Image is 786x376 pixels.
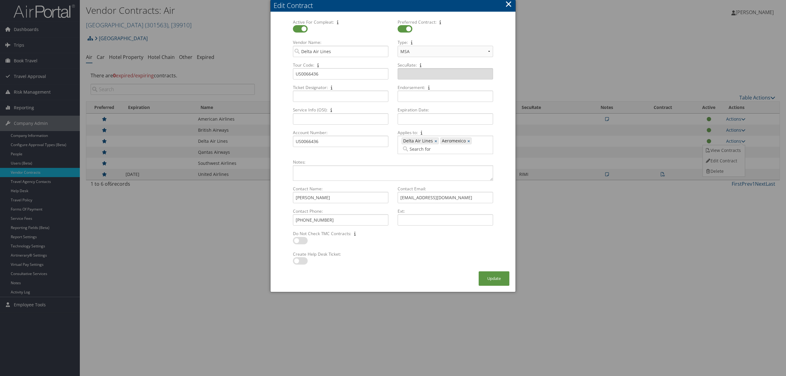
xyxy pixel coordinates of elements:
[395,19,496,25] label: Preferred Contract:
[395,130,496,136] label: Applies to:
[395,84,496,91] label: Endorsement:
[290,84,391,91] label: Ticket Designator:
[293,165,493,181] textarea: Notes:
[479,271,509,286] button: Update
[398,91,493,102] input: Endorsement:
[398,46,493,57] select: Type:
[293,214,388,226] input: Contact Phone:
[467,138,471,144] a: ×
[434,138,438,144] a: ×
[402,138,433,144] span: Delta Air Lines
[398,214,493,226] input: Ext:
[290,130,391,136] label: Account Number:
[274,1,516,10] div: Edit Contract
[290,251,391,257] label: Create Help Desk Ticket:
[293,68,388,79] input: Tour Code:
[441,138,466,144] span: Aeromexico
[290,231,391,237] label: Do Not Check TMC Contracts:
[398,192,493,203] input: Contact Email:
[290,186,391,192] label: Contact Name:
[395,208,496,214] label: Ext:
[293,192,388,203] input: Contact Name:
[395,62,496,68] label: SecuRate:
[290,39,391,45] label: Vendor Name:
[290,208,391,214] label: Contact Phone:
[395,39,496,45] label: Type:
[290,19,391,25] label: Active For Compleat:
[290,159,496,165] label: Notes:
[402,146,436,152] input: Applies to: Delta Air Lines×Aeromexico×
[290,62,391,68] label: Tour Code:
[395,186,496,192] label: Contact Email:
[293,46,388,57] input: Vendor Name:
[293,113,388,125] input: Service Info (OSI):
[395,107,496,113] label: Expiration Date:
[293,91,388,102] input: Ticket Designator:
[290,107,391,113] label: Service Info (OSI):
[293,136,388,147] input: Account Number:
[398,113,493,125] input: Expiration Date:
[398,68,493,79] input: SecuRate:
